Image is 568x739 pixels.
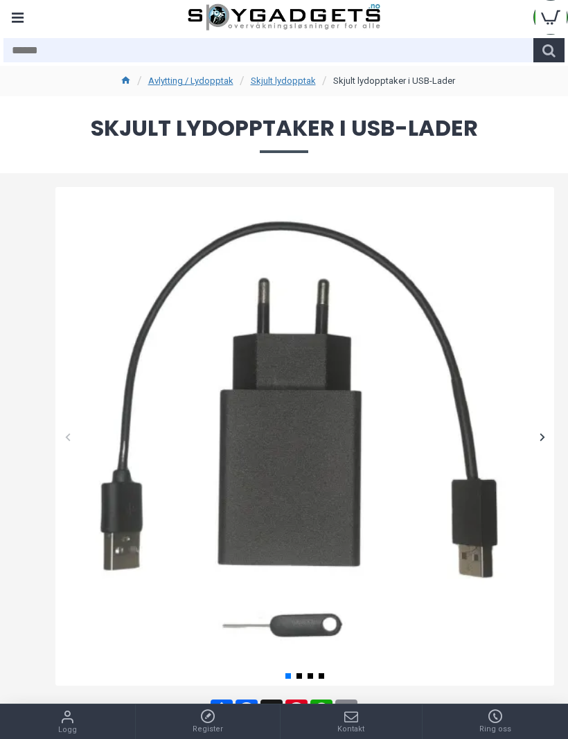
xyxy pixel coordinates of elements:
span: Register [193,724,223,736]
a: Facebook [234,700,259,722]
a: Register [136,704,281,739]
img: SpyGadgets.no [188,3,380,31]
a: WhatsApp [309,700,334,722]
span: Skjult lydopptaker i USB-Lader [14,117,554,152]
a: Kontakt [281,704,422,739]
a: Share [209,700,234,722]
a: Pinterest [284,700,309,722]
img: Skjult lydopptaker i USB-Lader [55,187,554,686]
span: Logg [58,724,77,736]
a: Avlytting / Lydopptak [148,74,233,88]
a: Skjult lydopptak [251,74,316,88]
a: Email [334,700,359,722]
a: X [259,700,284,722]
span: Ring oss [479,724,511,736]
span: Kontakt [337,724,364,736]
